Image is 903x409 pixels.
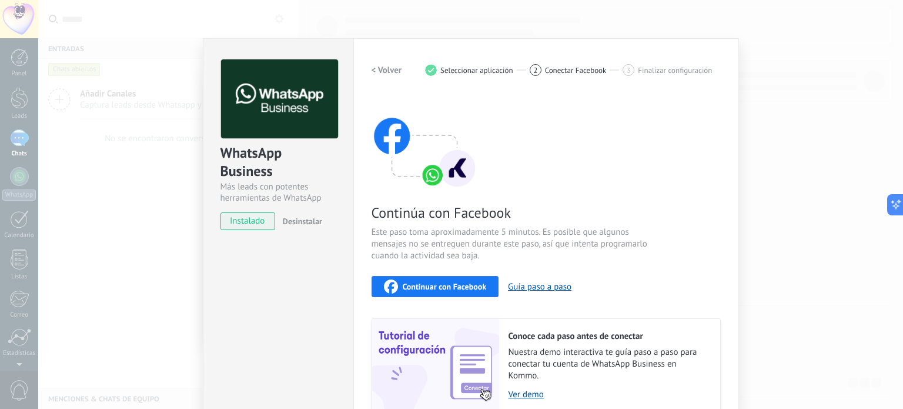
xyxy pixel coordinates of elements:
[221,212,275,230] span: instalado
[533,65,537,75] span: 2
[440,66,513,75] span: Seleccionar aplicación
[372,204,651,222] span: Continúa con Facebook
[221,59,338,139] img: logo_main.png
[638,66,712,75] span: Finalizar configuración
[372,95,477,189] img: connect with facebook
[509,389,708,400] a: Ver demo
[508,281,571,292] button: Guía paso a paso
[220,144,336,181] div: WhatsApp Business
[372,59,402,81] button: < Volver
[403,282,487,291] span: Continuar con Facebook
[372,227,651,262] span: Este paso toma aproximadamente 5 minutos. Es posible que algunos mensajes no se entreguen durante...
[545,66,607,75] span: Conectar Facebook
[278,212,322,230] button: Desinstalar
[372,276,499,297] button: Continuar con Facebook
[372,65,402,76] h2: < Volver
[627,65,631,75] span: 3
[283,216,322,227] span: Desinstalar
[509,347,708,382] span: Nuestra demo interactiva te guía paso a paso para conectar tu cuenta de WhatsApp Business en Kommo.
[509,331,708,342] h2: Conoce cada paso antes de conectar
[220,181,336,204] div: Más leads con potentes herramientas de WhatsApp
